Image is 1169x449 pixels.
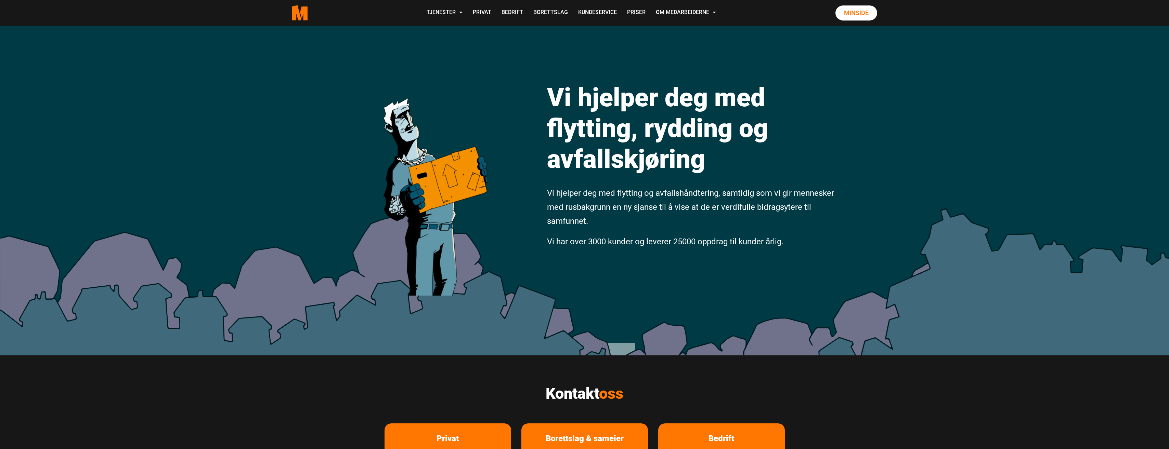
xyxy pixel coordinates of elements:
[573,1,622,25] a: Kundeservice
[547,237,783,246] span: Vi har over 3000 kunder og leverer 25000 oppdrag til kunder årlig.
[496,1,528,25] a: Bedrift
[547,188,834,226] span: Vi hjelper deg med flytting og avfallshåndtering, samtidig som vi gir mennesker med rusbakgrunn e...
[622,1,651,25] a: Priser
[421,1,468,25] a: Tjenester
[376,67,494,296] img: medarbeiderne man icon optimized
[468,1,496,25] a: Privat
[385,384,785,403] h2: Kontakt
[599,384,623,403] span: oss
[547,82,836,174] h1: Vi hjelper deg med flytting, rydding og avfallskjøring
[835,5,877,21] a: Minside
[651,1,721,25] a: Om Medarbeiderne
[528,1,573,25] a: Borettslag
